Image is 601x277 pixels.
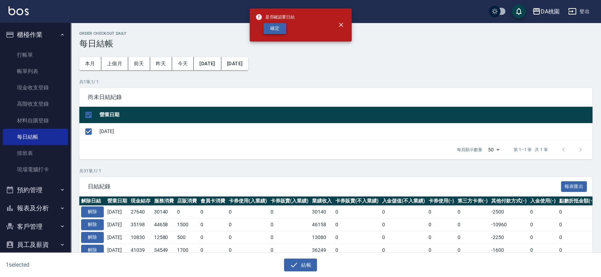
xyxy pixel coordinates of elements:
[3,199,68,217] button: 報表及分析
[269,196,311,206] th: 卡券販賣(入業績)
[106,218,129,231] td: [DATE]
[150,57,172,70] button: 昨天
[81,245,104,256] button: 解除
[333,17,349,33] button: close
[557,218,596,231] td: 0
[3,236,68,254] button: 員工及薪資
[88,94,584,101] span: 尚未日結紀錄
[269,231,311,244] td: 0
[3,63,68,79] a: 帳單列表
[334,196,380,206] th: 卡券販賣(不入業績)
[106,196,129,206] th: 營業日期
[528,206,557,218] td: 0
[427,196,456,206] th: 卡券使用(-)
[334,206,380,218] td: 0
[152,244,176,256] td: 34549
[98,107,593,123] th: 營業日期
[489,196,528,206] th: 其他付款方式(-)
[3,112,68,129] a: 材料自購登錄
[81,232,104,243] button: 解除
[310,244,334,256] td: 36249
[514,146,548,153] p: 第 1–1 筆 共 1 筆
[106,244,129,256] td: [DATE]
[255,13,295,21] span: 是否確認要日結
[98,123,593,140] td: [DATE]
[129,231,152,244] td: 10830
[3,26,68,44] button: 櫃檯作業
[489,206,528,218] td: -2500
[101,57,128,70] button: 上個月
[88,183,561,190] span: 日結紀錄
[79,168,593,174] p: 共 31 筆, 1 / 1
[3,145,68,161] a: 排班表
[529,4,562,19] button: DA桃園
[199,196,227,206] th: 會員卡消費
[221,57,248,70] button: [DATE]
[456,244,490,256] td: 0
[310,218,334,231] td: 46158
[227,231,269,244] td: 0
[3,161,68,178] a: 現場電腦打卡
[106,231,129,244] td: [DATE]
[129,206,152,218] td: 27640
[456,206,490,218] td: 0
[310,196,334,206] th: 業績收入
[485,140,502,159] div: 50
[528,196,557,206] th: 入金使用(-)
[152,231,176,244] td: 12580
[263,23,286,34] button: 確定
[489,218,528,231] td: -10960
[227,206,269,218] td: 0
[3,129,68,145] a: 每日結帳
[427,218,456,231] td: 0
[81,219,104,230] button: 解除
[129,196,152,206] th: 現金結存
[541,7,560,16] div: DA桃園
[528,231,557,244] td: 0
[175,244,199,256] td: 1700
[81,206,104,217] button: 解除
[79,57,101,70] button: 本月
[227,218,269,231] td: 0
[194,57,221,70] button: [DATE]
[457,146,482,153] p: 每頁顯示數量
[561,181,587,192] button: 報表匯出
[3,181,68,199] button: 預約管理
[284,259,317,272] button: 結帳
[512,4,526,18] button: save
[269,218,311,231] td: 0
[427,231,456,244] td: 0
[456,218,490,231] td: 0
[334,244,380,256] td: 0
[199,206,227,218] td: 0
[175,206,199,218] td: 0
[380,218,427,231] td: 0
[269,206,311,218] td: 0
[310,206,334,218] td: 30140
[3,79,68,96] a: 現金收支登錄
[152,196,176,206] th: 服務消費
[557,196,596,206] th: 點數折抵金額(-)
[456,231,490,244] td: 0
[152,218,176,231] td: 44658
[6,260,149,269] h6: 1 selected
[227,244,269,256] td: 0
[175,231,199,244] td: 500
[557,244,596,256] td: 0
[334,218,380,231] td: 0
[557,231,596,244] td: 0
[380,244,427,256] td: 0
[3,217,68,236] button: 客戶管理
[565,5,593,18] button: 登出
[175,196,199,206] th: 店販消費
[152,206,176,218] td: 30140
[310,231,334,244] td: 13080
[199,218,227,231] td: 0
[489,244,528,256] td: -1600
[3,47,68,63] a: 打帳單
[227,196,269,206] th: 卡券使用(入業績)
[528,218,557,231] td: 0
[128,57,150,70] button: 前天
[528,244,557,256] td: 0
[79,196,106,206] th: 解除日結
